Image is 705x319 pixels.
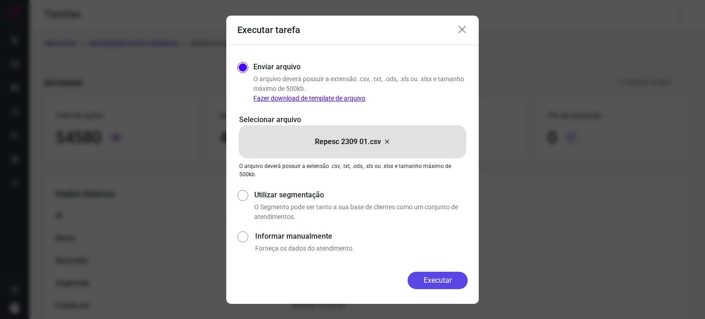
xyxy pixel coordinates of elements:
label: Enviar arquivo [253,62,301,73]
label: Informar manualmente [255,231,468,242]
p: Repesc 2309 01.csv [315,136,381,147]
p: Forneça os dados do atendimento. [255,244,468,253]
p: O arquivo deverá possuir a extensão .csv, .txt, .ods, .xls ou .xlsx e tamanho máximo de 500kb. [239,162,466,179]
p: O Segmento pode ser tanto a sua base de clientes como um conjunto de atendimentos. [254,202,468,222]
a: Fazer download de template de arquivo [253,95,365,102]
h3: Executar tarefa [237,24,300,35]
label: Utilizar segmentação [254,190,468,201]
p: O arquivo deverá possuir a extensão .csv, .txt, .ods, .xls ou .xlsx e tamanho máximo de 500kb. [253,74,468,103]
button: Executar [408,272,468,289]
p: Selecionar arquivo [239,114,466,125]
